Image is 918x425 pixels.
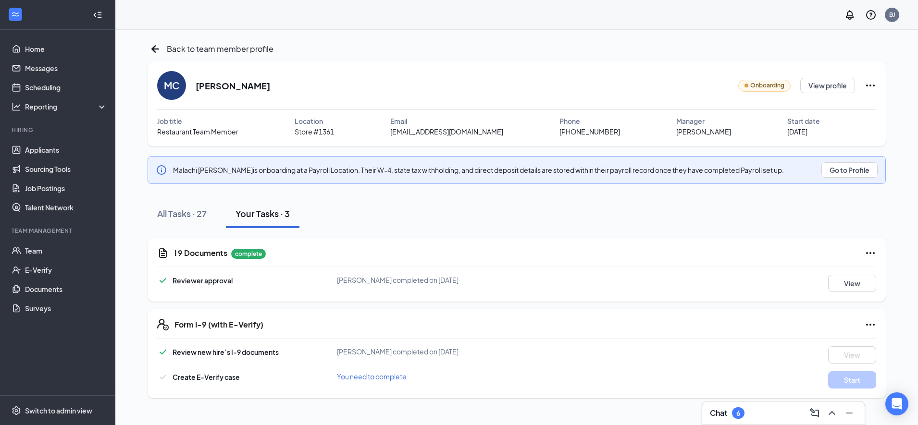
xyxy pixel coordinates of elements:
a: Surveys [25,299,107,318]
svg: Checkmark [157,275,169,286]
a: ArrowLeftNewBack to team member profile [148,41,273,57]
svg: CustomFormIcon [157,247,169,259]
span: Malachi [PERSON_NAME] is onboarding at a Payroll Location. Their W-4, state tax withholding, and ... [173,166,784,174]
div: BJ [889,11,895,19]
button: View [828,346,876,364]
a: Scheduling [25,78,107,97]
span: Phone [559,116,580,126]
span: [PERSON_NAME] completed on [DATE] [337,347,459,356]
svg: WorkstreamLogo [11,10,20,19]
a: Talent Network [25,198,107,217]
span: Location [295,116,323,126]
span: You need to complete [337,372,407,381]
a: Documents [25,279,107,299]
a: Team [25,241,107,260]
span: Restaurant Team Member [157,126,238,137]
span: [PERSON_NAME] [676,126,731,137]
h5: Form I-9 (with E-Verify) [174,319,263,330]
h5: I 9 Documents [174,248,227,258]
div: Open Intercom Messenger [885,392,908,415]
button: View profile [800,78,855,93]
span: Back to team member profile [167,43,273,55]
span: [PERSON_NAME] completed on [DATE] [337,276,459,284]
svg: ComposeMessage [809,407,820,419]
button: ChevronUp [824,405,840,421]
div: Your Tasks · 3 [236,207,290,219]
svg: QuestionInfo [865,9,877,21]
svg: Collapse [93,10,102,20]
svg: Checkmark [157,371,169,383]
span: Start date [787,116,820,126]
span: Store #1361 [295,126,334,137]
button: Minimize [842,405,857,421]
span: Email [390,116,407,126]
span: [PHONE_NUMBER] [559,126,620,137]
span: Review new hire’s I-9 documents [173,348,279,356]
h3: Chat [710,408,727,418]
a: Sourcing Tools [25,159,107,179]
svg: Notifications [844,9,856,21]
a: E-Verify [25,260,107,279]
span: Job title [157,116,182,126]
span: Onboarding [750,81,784,90]
svg: FormI9EVerifyIcon [157,319,169,330]
div: Hiring [12,126,105,134]
svg: ArrowLeftNew [148,41,163,57]
p: complete [231,249,266,259]
svg: Checkmark [157,346,169,358]
button: Go to Profile [821,162,878,178]
div: Reporting [25,102,108,111]
span: Reviewer approval [173,276,233,285]
span: [DATE] [787,126,807,137]
svg: Ellipses [865,80,876,91]
div: Team Management [12,227,105,235]
svg: Info [156,164,167,176]
div: All Tasks · 27 [157,207,207,219]
a: Applicants [25,140,107,159]
button: Start [828,371,876,389]
svg: Ellipses [865,247,876,259]
svg: Settings [12,406,21,415]
button: View [828,275,876,292]
button: ComposeMessage [807,405,822,421]
svg: Analysis [12,102,21,111]
a: Home [25,39,107,59]
svg: Ellipses [865,319,876,330]
a: Messages [25,59,107,78]
div: 6 [736,409,740,417]
div: Switch to admin view [25,406,92,415]
svg: ChevronUp [826,407,838,419]
span: Manager [676,116,705,126]
span: [EMAIL_ADDRESS][DOMAIN_NAME] [390,126,503,137]
span: Create E-Verify case [173,373,240,381]
a: Job Postings [25,179,107,198]
div: MC [164,79,180,92]
svg: Minimize [844,407,855,419]
h2: [PERSON_NAME] [196,80,270,92]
